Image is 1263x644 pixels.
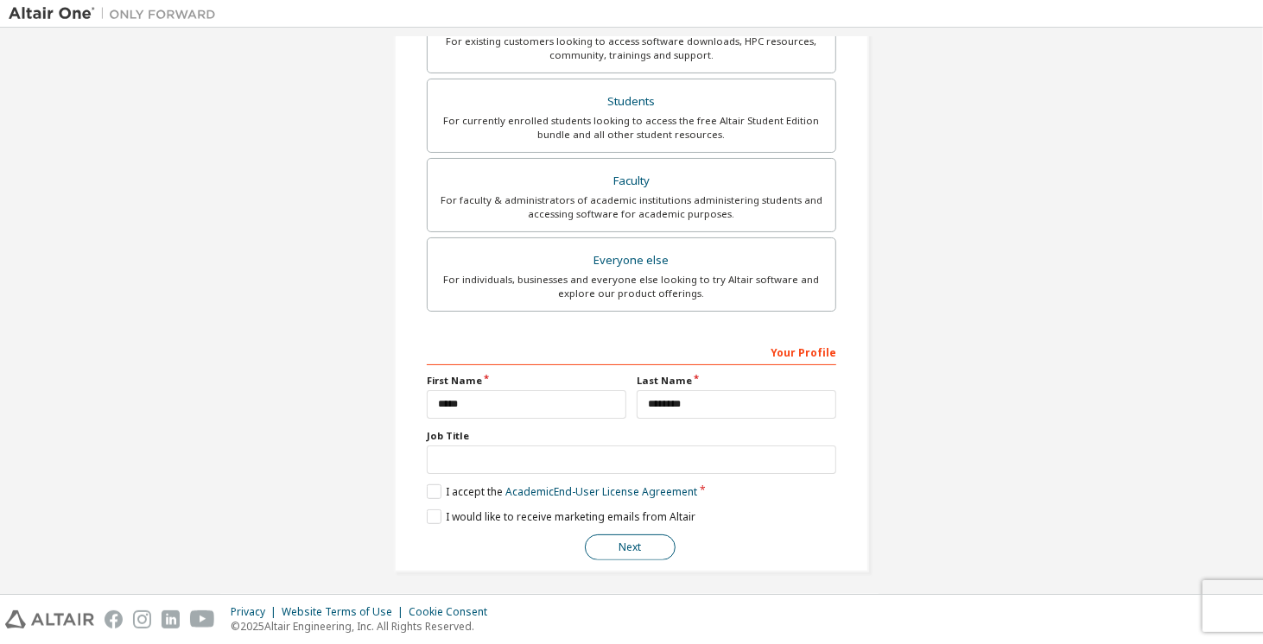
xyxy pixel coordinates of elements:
div: Cookie Consent [409,605,498,619]
div: Everyone else [438,249,825,273]
p: © 2025 Altair Engineering, Inc. All Rights Reserved. [231,619,498,634]
label: Job Title [427,429,836,443]
button: Next [585,534,676,560]
img: facebook.svg [105,610,123,628]
img: altair_logo.svg [5,610,94,628]
label: I would like to receive marketing emails from Altair [427,509,695,524]
img: Altair One [9,5,225,22]
div: Privacy [231,605,282,619]
div: Students [438,90,825,114]
div: Your Profile [427,338,836,365]
div: Website Terms of Use [282,605,409,619]
img: instagram.svg [133,610,151,628]
label: I accept the [427,484,697,499]
div: For faculty & administrators of academic institutions administering students and accessing softwa... [438,193,825,221]
img: youtube.svg [190,610,215,628]
div: For existing customers looking to access software downloads, HPC resources, community, trainings ... [438,35,825,62]
img: linkedin.svg [162,610,180,628]
div: For individuals, businesses and everyone else looking to try Altair software and explore our prod... [438,273,825,300]
label: Last Name [637,374,836,388]
div: For currently enrolled students looking to access the free Altair Student Edition bundle and all ... [438,114,825,142]
label: First Name [427,374,626,388]
div: Faculty [438,169,825,193]
a: Academic End-User License Agreement [505,484,697,499]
